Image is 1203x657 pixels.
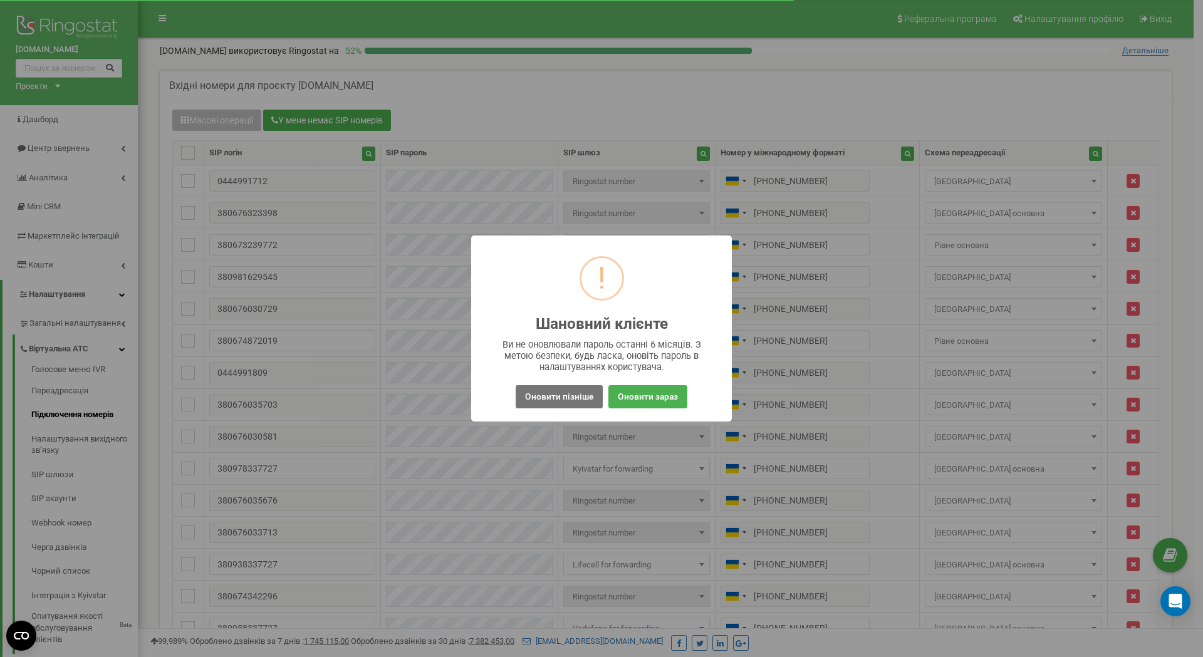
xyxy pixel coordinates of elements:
[516,385,603,408] button: Оновити пізніше
[1160,586,1190,616] div: Open Intercom Messenger
[608,385,687,408] button: Оновити зараз
[536,316,668,333] h2: Шановний клієнте
[6,621,36,651] button: Open CMP widget
[496,339,707,373] div: Ви не оновлювали пароль останні 6 місяців. З метою безпеки, будь ласка, оновіть пароль в налаштув...
[598,258,606,299] div: !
